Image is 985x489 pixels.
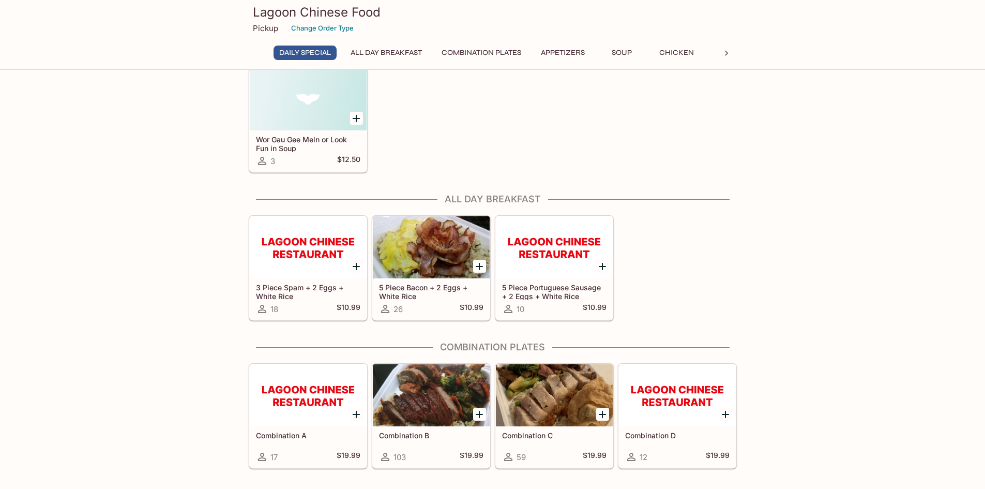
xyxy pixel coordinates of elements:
[373,216,490,278] div: 5 Piece Bacon + 2 Eggs + White Rice
[625,431,730,440] h5: Combination D
[256,431,360,440] h5: Combination A
[372,364,490,468] a: Combination B103$19.99
[473,260,486,273] button: Add 5 Piece Bacon + 2 Eggs + White Rice
[596,260,609,273] button: Add 5 Piece Portuguese Sausage + 2 Eggs + White Rice
[373,364,490,426] div: Combination B
[583,303,607,315] h5: $10.99
[599,46,645,60] button: Soup
[460,451,483,463] h5: $19.99
[350,408,363,421] button: Add Combination A
[502,283,607,300] h5: 5 Piece Portuguese Sausage + 2 Eggs + White Rice
[618,364,736,468] a: Combination D12$19.99
[256,135,360,152] h5: Wor Gau Gee Mein or Look Fun in Soup
[256,283,360,300] h5: 3 Piece Spam + 2 Eggs + White Rice
[583,451,607,463] h5: $19.99
[535,46,590,60] button: Appetizers
[393,304,403,314] span: 26
[249,364,367,468] a: Combination A17$19.99
[719,408,732,421] button: Add Combination D
[350,112,363,125] button: Add Wor Gau Gee Mein or Look Fun in Soup
[496,216,613,278] div: 5 Piece Portuguese Sausage + 2 Eggs + White Rice
[270,156,275,166] span: 3
[337,303,360,315] h5: $10.99
[596,408,609,421] button: Add Combination C
[249,68,367,172] a: Wor Gau Gee Mein or Look Fun in Soup3$12.50
[708,46,755,60] button: Beef
[249,194,737,205] h4: All Day Breakfast
[337,451,360,463] h5: $19.99
[517,304,524,314] span: 10
[249,216,367,320] a: 3 Piece Spam + 2 Eggs + White Rice18$10.99
[350,260,363,273] button: Add 3 Piece Spam + 2 Eggs + White Rice
[345,46,428,60] button: All Day Breakfast
[274,46,337,60] button: Daily Special
[253,4,733,20] h3: Lagoon Chinese Food
[270,452,278,462] span: 17
[379,431,483,440] h5: Combination B
[337,155,360,167] h5: $12.50
[473,408,486,421] button: Add Combination B
[270,304,278,314] span: 18
[436,46,527,60] button: Combination Plates
[250,216,367,278] div: 3 Piece Spam + 2 Eggs + White Rice
[250,68,367,130] div: Wor Gau Gee Mein or Look Fun in Soup
[640,452,647,462] span: 12
[460,303,483,315] h5: $10.99
[372,216,490,320] a: 5 Piece Bacon + 2 Eggs + White Rice26$10.99
[249,342,737,353] h4: Combination Plates
[654,46,700,60] button: Chicken
[517,452,526,462] span: 59
[253,23,278,33] p: Pickup
[393,452,406,462] span: 103
[495,364,613,468] a: Combination C59$19.99
[706,451,730,463] h5: $19.99
[379,283,483,300] h5: 5 Piece Bacon + 2 Eggs + White Rice
[286,20,358,36] button: Change Order Type
[495,216,613,320] a: 5 Piece Portuguese Sausage + 2 Eggs + White Rice10$10.99
[496,364,613,426] div: Combination C
[250,364,367,426] div: Combination A
[619,364,736,426] div: Combination D
[502,431,607,440] h5: Combination C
